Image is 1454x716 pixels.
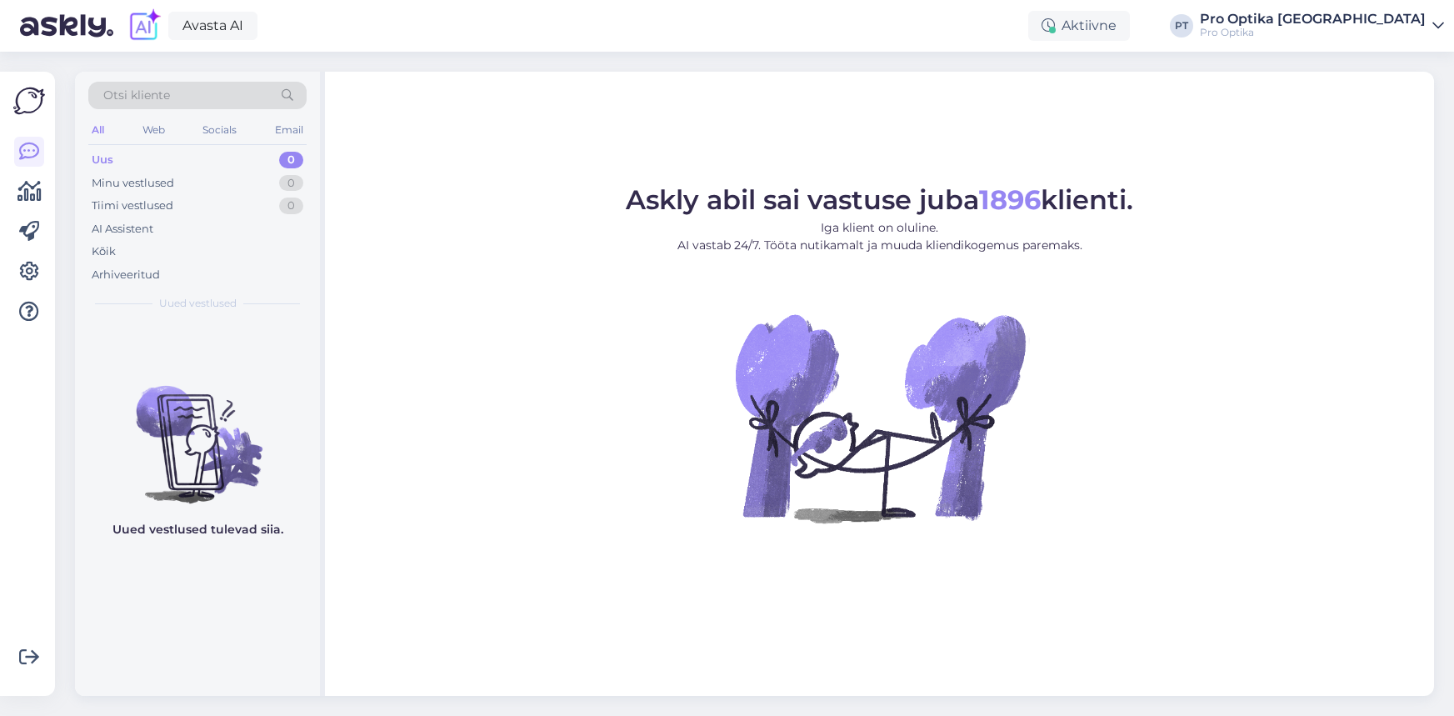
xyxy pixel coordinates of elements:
[730,268,1030,568] img: No Chat active
[199,119,240,141] div: Socials
[92,198,173,214] div: Tiimi vestlused
[626,183,1133,216] span: Askly abil sai vastuse juba klienti.
[88,119,107,141] div: All
[1200,13,1426,26] div: Pro Optika [GEOGRAPHIC_DATA]
[1200,13,1444,39] a: Pro Optika [GEOGRAPHIC_DATA]Pro Optika
[979,183,1041,216] b: 1896
[103,87,170,104] span: Otsi kliente
[75,356,320,506] img: No chats
[272,119,307,141] div: Email
[92,152,113,168] div: Uus
[92,267,160,283] div: Arhiveeritud
[92,243,116,260] div: Kõik
[1200,26,1426,39] div: Pro Optika
[92,221,153,238] div: AI Assistent
[13,85,45,117] img: Askly Logo
[168,12,257,40] a: Avasta AI
[159,296,237,311] span: Uued vestlused
[279,198,303,214] div: 0
[139,119,168,141] div: Web
[92,175,174,192] div: Minu vestlused
[279,152,303,168] div: 0
[1028,11,1130,41] div: Aktiivne
[626,219,1133,254] p: Iga klient on oluline. AI vastab 24/7. Tööta nutikamalt ja muuda kliendikogemus paremaks.
[112,521,283,538] p: Uued vestlused tulevad siia.
[1170,14,1193,38] div: PT
[127,8,162,43] img: explore-ai
[279,175,303,192] div: 0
